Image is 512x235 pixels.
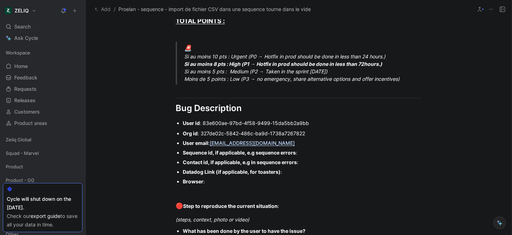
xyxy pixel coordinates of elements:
strong: Datadog Link (if applicable, for toasters) [183,169,281,175]
div: Product - GG [3,175,82,186]
u: TOTAL POINTS : [176,17,225,25]
span: Squad - Marvel [6,150,39,157]
a: [EMAIL_ADDRESS][DOMAIN_NAME] [210,140,295,146]
span: 🔴 [176,202,183,209]
h1: ZELIQ [15,7,29,14]
em: (steps, context, photo or video) [176,216,249,223]
span: Search [14,22,31,31]
span: Releases [14,97,36,104]
span: Product areas [14,120,47,127]
div: Zeliq Global [3,134,82,145]
div: Squad - Marvel [3,148,82,158]
div: Workspace [3,47,82,58]
strong: User email [183,140,208,146]
a: Feedback [3,72,82,83]
div: Check our to save all your data in time. [7,212,79,229]
span: Zeliq Global [6,136,31,143]
span: Product [6,163,23,170]
span: Workspace [6,49,30,56]
strong: Contact id, if applicable, e.g in sequence errors [183,159,297,165]
span: Proelan - sequence - import de fichier CSV dans une sequence tourne dans le vide [118,5,311,14]
strong: Si au moins 8 pts : High (P1 → Hotfix in prod should be done in less than 72hours.) [184,61,382,67]
div: Si au moins 10 pts : Urgent (P0 → Hotfix in prod should be done in less than 24 hours.) Si au moi... [184,44,430,83]
span: / [114,5,116,14]
strong: Step to reproduce the current situation [183,203,278,209]
strong: Sequence id, if applicable, e.g sequence errors [183,150,296,156]
div: Cycle will shut down on the [DATE]. [7,195,79,212]
a: Requests [3,84,82,94]
span: Product - GG [6,177,34,184]
img: ZELIQ [5,7,12,14]
div: : 83e600ae-97bd-4f58-9499-15da5bb2a9bb [183,119,422,127]
div: Search [3,21,82,32]
button: ZELIQZELIQ [3,6,38,16]
span: Customers [14,108,40,115]
div: Squad - Marvel [3,148,82,161]
strong: Org id [183,130,198,136]
div: Zeliq Global [3,134,82,147]
a: Releases [3,95,82,106]
span: 🚨 [184,45,192,52]
strong: What has been done by the user to have the issue? [183,228,305,234]
div: Product - GG [3,175,82,188]
a: Home [3,61,82,72]
a: Ask Cycle [3,33,82,43]
span: Home [14,63,28,70]
div: : [183,158,422,166]
div: : [176,202,422,211]
div: : [183,168,422,176]
span: Ask Cycle [14,34,38,42]
div: Product [3,161,82,172]
span: Feedback [14,74,37,81]
strong: User id [183,120,200,126]
div: : [183,139,422,147]
div: : [183,149,422,156]
button: Add [93,5,112,14]
div: Bug Description [176,102,422,115]
a: Customers [3,106,82,117]
div: : [183,178,422,185]
a: Product areas [3,118,82,129]
strong: Browser [183,178,203,184]
div: : 327de02c-5842-486c-ba9d-1738a7267822 [183,130,422,137]
span: Requests [14,85,37,93]
div: Product [3,161,82,174]
a: export guide [31,213,60,219]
